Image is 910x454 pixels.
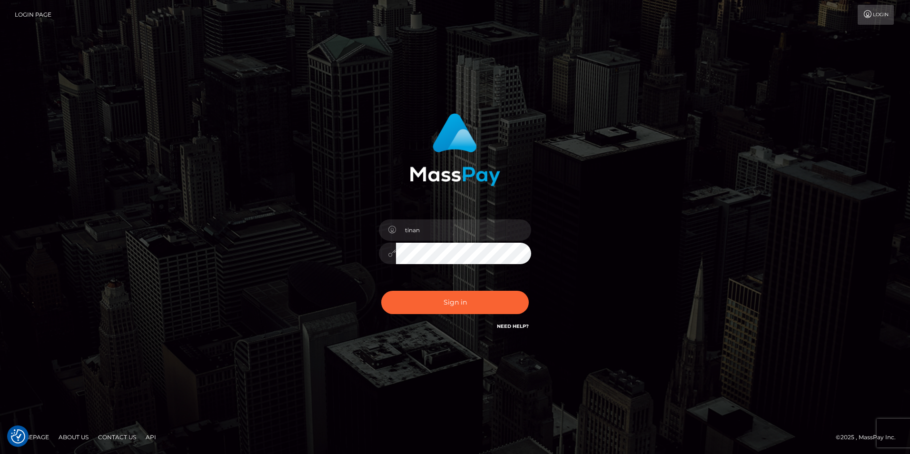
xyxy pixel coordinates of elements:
[410,113,500,186] img: MassPay Login
[94,430,140,444] a: Contact Us
[381,291,529,314] button: Sign in
[142,430,160,444] a: API
[10,430,53,444] a: Homepage
[11,429,25,444] button: Consent Preferences
[11,429,25,444] img: Revisit consent button
[836,432,903,443] div: © 2025 , MassPay Inc.
[497,323,529,329] a: Need Help?
[15,5,51,25] a: Login Page
[396,219,531,241] input: Username...
[55,430,92,444] a: About Us
[858,5,894,25] a: Login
